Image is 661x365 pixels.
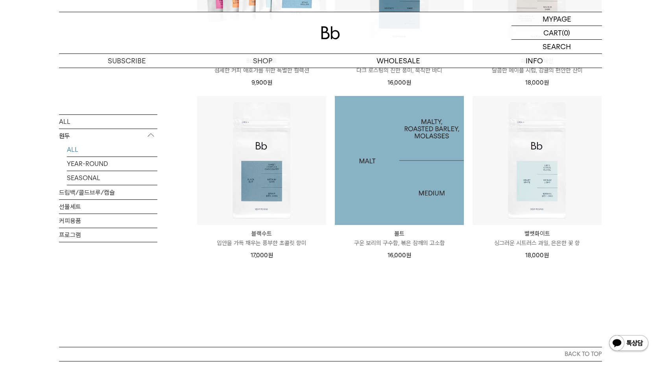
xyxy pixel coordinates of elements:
[59,54,195,68] a: SUBSCRIBE
[335,96,464,225] img: 1000000026_add2_06.jpg
[473,66,602,75] p: 달콤한 메이플 시럽, 감귤의 편안한 산미
[525,79,549,86] span: 18,000
[197,66,326,75] p: 섬세한 커피 애호가를 위한 특별한 컬렉션
[251,79,272,86] span: 9,900
[67,142,157,156] a: ALL
[543,26,562,39] p: CART
[197,96,326,225] img: 블랙수트
[59,347,602,361] button: BACK TO TOP
[267,79,272,86] span: 원
[251,252,273,259] span: 17,000
[466,54,602,68] p: INFO
[59,185,157,199] a: 드립백/콜드브루/캡슐
[525,252,549,259] span: 18,000
[511,26,602,40] a: CART (0)
[562,26,570,39] p: (0)
[406,79,411,86] span: 원
[473,96,602,225] img: 벨벳화이트
[330,54,466,68] p: WHOLESALE
[335,96,464,225] a: 몰트
[67,171,157,184] a: SEASONAL
[321,26,340,39] img: 로고
[197,229,326,238] p: 블랙수트
[197,238,326,248] p: 입안을 가득 채우는 풍부한 초콜릿 향미
[67,157,157,170] a: YEAR-ROUND
[473,229,602,238] p: 벨벳화이트
[335,238,464,248] p: 구운 보리의 구수함, 볶은 참깨의 고소함
[608,334,649,353] img: 카카오톡 채널 1:1 채팅 버튼
[197,229,326,248] a: 블랙수트 입안을 가득 채우는 풍부한 초콜릿 향미
[195,54,330,68] a: SHOP
[59,199,157,213] a: 선물세트
[406,252,411,259] span: 원
[59,214,157,227] a: 커피용품
[335,66,464,75] p: 다크 로스팅의 진한 풍미, 묵직한 바디
[473,229,602,248] a: 벨벳화이트 싱그러운 시트러스 과일, 은은한 꽃 향
[543,40,571,53] p: SEARCH
[543,12,571,26] p: MYPAGE
[388,252,411,259] span: 16,000
[268,252,273,259] span: 원
[544,252,549,259] span: 원
[473,238,602,248] p: 싱그러운 시트러스 과일, 은은한 꽃 향
[388,79,411,86] span: 16,000
[511,12,602,26] a: MYPAGE
[335,229,464,238] p: 몰트
[335,229,464,248] a: 몰트 구운 보리의 구수함, 볶은 참깨의 고소함
[59,114,157,128] a: ALL
[59,228,157,241] a: 프로그램
[544,79,549,86] span: 원
[59,129,157,143] p: 원두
